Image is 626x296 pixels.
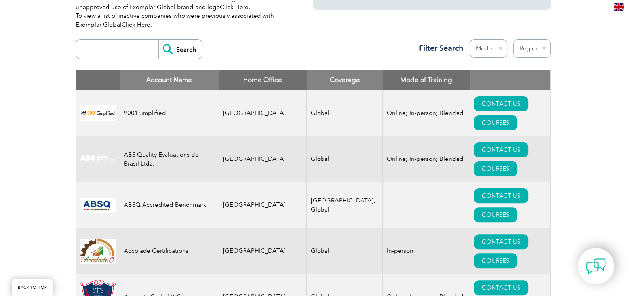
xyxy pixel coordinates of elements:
[307,70,383,90] th: Coverage: activate to sort column ascending
[219,228,307,274] td: [GEOGRAPHIC_DATA]
[219,70,307,90] th: Home Office: activate to sort column ascending
[383,228,470,274] td: In-person
[474,188,528,203] a: CONTACT US
[80,198,116,213] img: cc24547b-a6e0-e911-a812-000d3a795b83-logo.png
[470,70,550,90] th: : activate to sort column ascending
[614,3,624,11] img: en
[307,228,383,274] td: Global
[219,136,307,182] td: [GEOGRAPHIC_DATA]
[474,253,517,268] a: COURSES
[12,279,53,296] a: BACK TO TOP
[474,207,517,222] a: COURSES
[474,280,528,295] a: CONTACT US
[383,90,470,136] td: Online; In-person; Blended
[219,182,307,228] td: [GEOGRAPHIC_DATA]
[586,256,606,276] img: contact-chat.png
[474,142,528,157] a: CONTACT US
[122,21,150,28] a: Click Here
[120,90,219,136] td: 9001Simplified
[220,4,249,11] a: Click Here
[80,239,116,264] img: 1a94dd1a-69dd-eb11-bacb-002248159486-logo.jpg
[383,70,470,90] th: Mode of Training: activate to sort column ascending
[120,182,219,228] td: ABSQ Accredited Benchmark
[474,234,528,249] a: CONTACT US
[414,43,464,53] h3: Filter Search
[307,136,383,182] td: Global
[120,136,219,182] td: ABS Quality Evaluations do Brasil Ltda.
[474,96,528,111] a: CONTACT US
[383,136,470,182] td: Online; In-person; Blended
[120,228,219,274] td: Accolade Certifications
[219,90,307,136] td: [GEOGRAPHIC_DATA]
[474,115,517,130] a: COURSES
[80,155,116,164] img: c92924ac-d9bc-ea11-a814-000d3a79823d-logo.jpg
[158,40,202,59] input: Search
[474,161,517,176] a: COURSES
[307,182,383,228] td: [GEOGRAPHIC_DATA], Global
[120,70,219,90] th: Account Name: activate to sort column descending
[307,90,383,136] td: Global
[80,105,116,121] img: 37c9c059-616f-eb11-a812-002248153038-logo.png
